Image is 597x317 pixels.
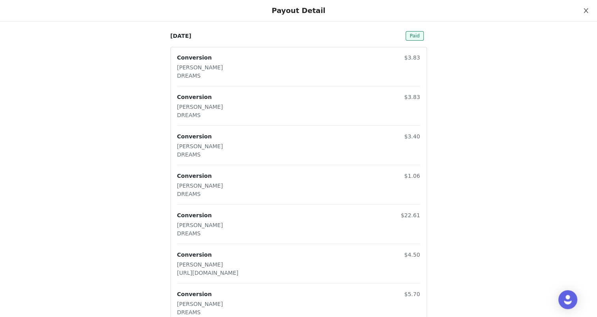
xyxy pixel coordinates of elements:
span: $3.83 [404,54,420,61]
p: DREAMS [177,111,223,119]
span: $22.61 [401,212,420,218]
p: [URL][DOMAIN_NAME] [177,269,239,277]
div: Open Intercom Messenger [558,290,577,309]
p: Conversion [177,93,223,101]
p: Conversion [177,54,223,62]
p: [PERSON_NAME] [177,63,223,72]
span: Paid [406,31,423,41]
p: [PERSON_NAME] [177,300,223,308]
p: DREAMS [177,229,223,238]
p: DREAMS [177,308,223,317]
p: Conversion [177,290,223,298]
p: [PERSON_NAME] [177,261,239,269]
p: [PERSON_NAME] [177,182,223,190]
p: DREAMS [177,190,223,198]
p: DREAMS [177,72,223,80]
p: Conversion [177,172,223,180]
p: Conversion [177,211,223,220]
i: icon: close [583,7,589,14]
span: $3.40 [404,133,420,140]
span: $4.50 [404,252,420,258]
p: DREAMS [177,151,223,159]
p: [PERSON_NAME] [177,103,223,111]
span: $5.70 [404,291,420,297]
div: Payout Detail [271,6,325,15]
p: [PERSON_NAME] [177,221,223,229]
p: [DATE] [170,32,191,40]
p: Conversion [177,251,239,259]
p: Conversion [177,132,223,141]
p: [PERSON_NAME] [177,142,223,151]
span: $1.06 [404,173,420,179]
span: $3.83 [404,94,420,100]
